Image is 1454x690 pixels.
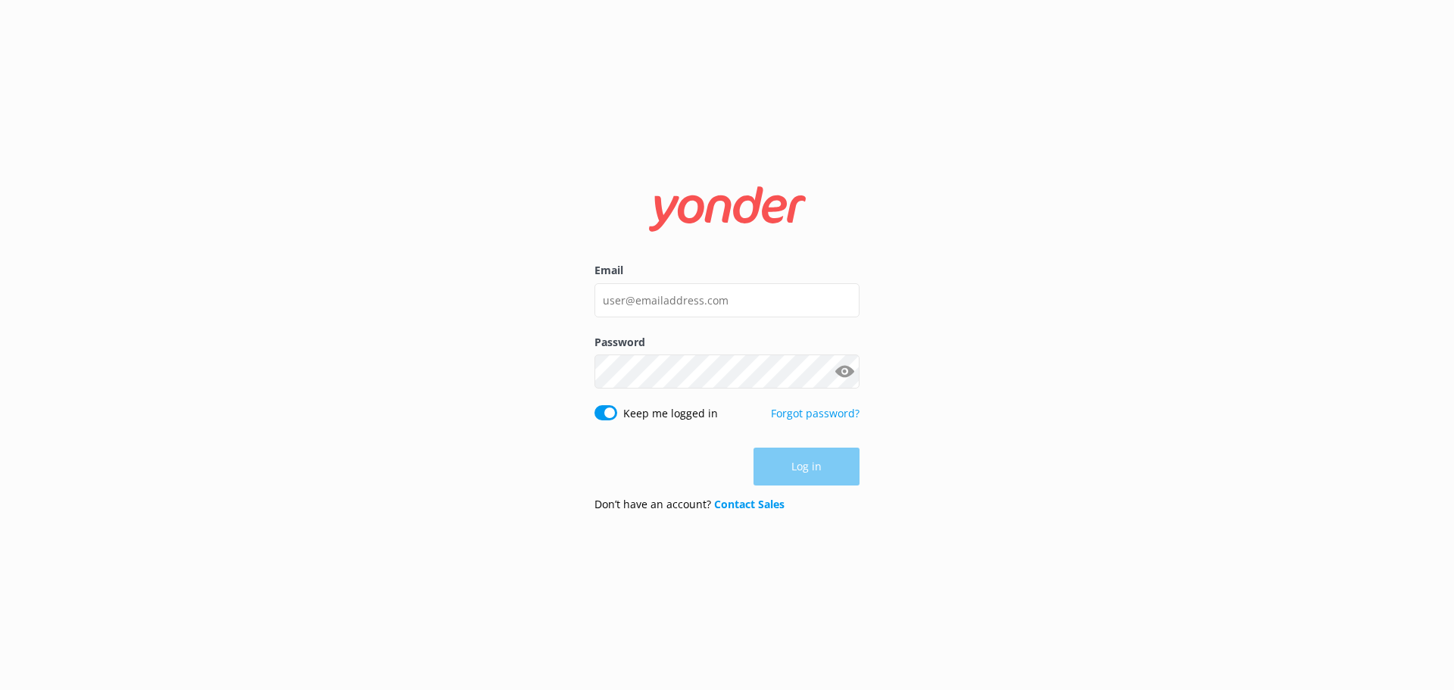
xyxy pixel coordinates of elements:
[623,405,718,422] label: Keep me logged in
[771,406,860,420] a: Forgot password?
[594,262,860,279] label: Email
[829,357,860,387] button: Show password
[594,496,785,513] p: Don’t have an account?
[594,334,860,351] label: Password
[714,497,785,511] a: Contact Sales
[594,283,860,317] input: user@emailaddress.com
